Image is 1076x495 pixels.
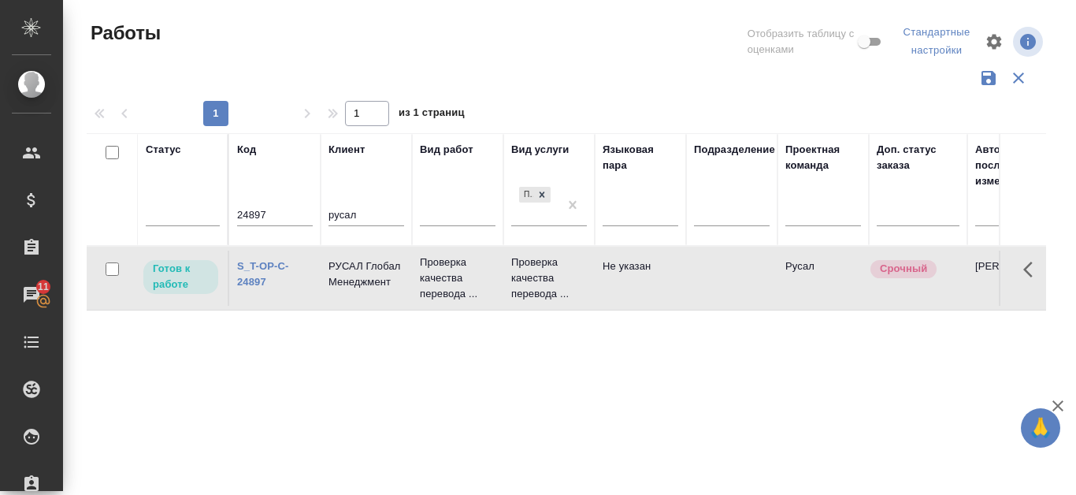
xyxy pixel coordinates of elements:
[237,260,289,288] a: S_T-OP-C-24897
[603,142,678,173] div: Языковая пара
[1014,251,1052,288] button: Здесь прячутся важные кнопки
[4,275,59,314] a: 11
[777,251,869,306] td: Русал
[518,185,552,205] div: Проверка качества перевода (LQA)
[1013,27,1046,57] span: Посмотреть информацию
[87,20,161,46] span: Работы
[694,142,775,158] div: Подразделение
[975,142,1051,189] div: Автор последнего изменения
[595,251,686,306] td: Не указан
[1021,408,1060,448] button: 🙏
[785,142,861,173] div: Проектная команда
[420,142,473,158] div: Вид работ
[974,63,1004,93] button: Сохранить фильтры
[399,103,465,126] span: из 1 страниц
[511,255,587,302] p: Проверка качества перевода ...
[511,142,570,158] div: Вид услуги
[967,251,1059,306] td: [PERSON_NAME]
[975,23,1013,61] span: Настроить таблицу
[519,187,533,203] div: Проверка качества перевода (LQA)
[898,20,975,63] div: split button
[142,259,220,296] div: Исполнитель может приступить к работе
[748,26,855,58] span: Отобразить таблицу с оценками
[1004,63,1033,93] button: Сбросить фильтры
[146,142,181,158] div: Статус
[28,279,58,295] span: 11
[153,261,209,292] p: Готов к работе
[237,142,256,158] div: Код
[880,261,927,277] p: Срочный
[877,142,959,173] div: Доп. статус заказа
[1027,411,1054,445] span: 🙏
[420,255,495,302] p: Проверка качества перевода ...
[328,142,365,158] div: Клиент
[328,259,404,290] p: РУСАЛ Глобал Менеджмент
